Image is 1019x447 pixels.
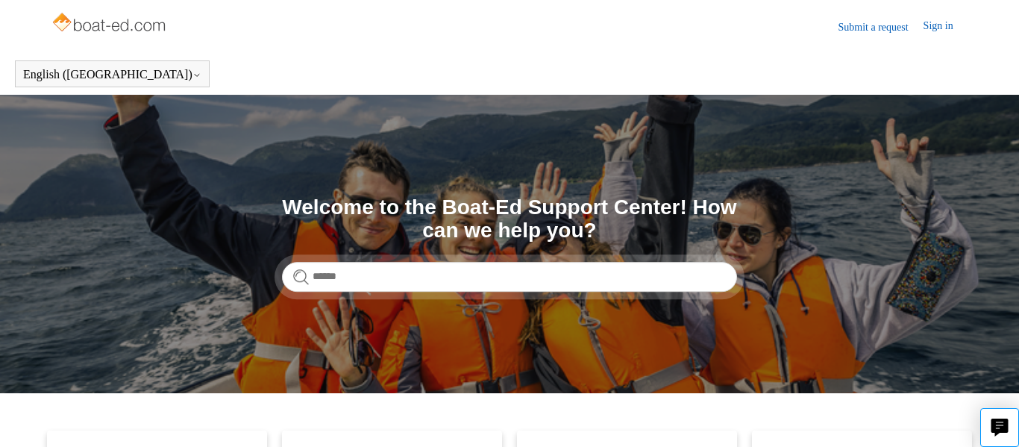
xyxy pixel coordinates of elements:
h1: Welcome to the Boat-Ed Support Center! How can we help you? [282,196,737,243]
img: Boat-Ed Help Center home page [51,9,169,39]
a: Sign in [924,18,968,36]
button: Live chat [980,408,1019,447]
a: Submit a request [838,19,924,35]
input: Search [282,262,737,292]
button: English ([GEOGRAPHIC_DATA]) [23,68,201,81]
